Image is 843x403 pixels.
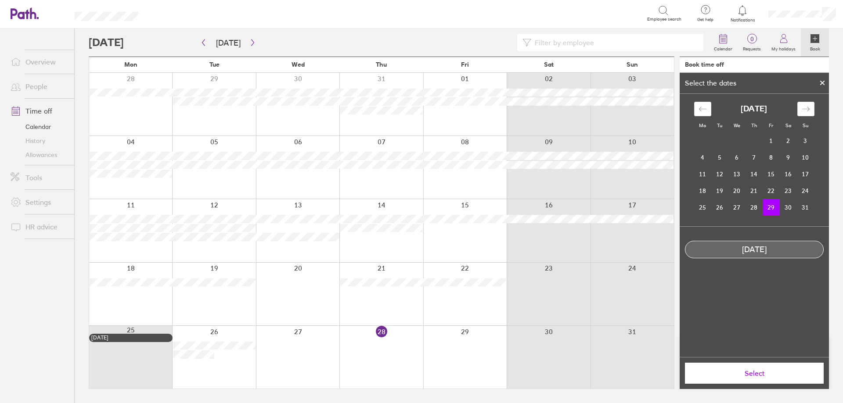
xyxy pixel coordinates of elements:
[709,29,738,57] a: Calendar
[685,363,824,384] button: Select
[805,44,825,52] label: Book
[738,44,766,52] label: Requests
[4,120,74,134] a: Calendar
[376,61,387,68] span: Thu
[711,199,728,216] td: Tuesday, August 26, 2025
[694,182,711,199] td: Monday, August 18, 2025
[4,193,74,211] a: Settings
[91,335,170,341] div: [DATE]
[4,53,74,71] a: Overview
[728,166,746,182] td: Wednesday, August 13, 2025
[728,182,746,199] td: Wednesday, August 20, 2025
[766,44,801,52] label: My holidays
[4,78,74,95] a: People
[544,61,554,68] span: Sat
[694,166,711,182] td: Monday, August 11, 2025
[780,166,797,182] td: Saturday, August 16, 2025
[4,169,74,186] a: Tools
[769,122,773,128] small: Fr
[751,122,757,128] small: Th
[738,36,766,43] span: 0
[531,34,698,51] input: Filter by employee
[763,182,780,199] td: Friday, August 22, 2025
[711,182,728,199] td: Tuesday, August 19, 2025
[694,199,711,216] td: Monday, August 25, 2025
[461,61,469,68] span: Fri
[728,149,746,166] td: Wednesday, August 6, 2025
[763,149,780,166] td: Friday, August 8, 2025
[717,122,722,128] small: Tu
[209,36,248,50] button: [DATE]
[4,134,74,148] a: History
[780,149,797,166] td: Saturday, August 9, 2025
[728,4,757,23] a: Notifications
[691,369,818,377] span: Select
[741,104,767,114] strong: [DATE]
[684,94,824,226] div: Calendar
[694,149,711,166] td: Monday, August 4, 2025
[746,199,763,216] td: Thursday, August 28, 2025
[801,29,829,57] a: Book
[780,199,797,216] td: Saturday, August 30, 2025
[4,218,74,235] a: HR advice
[685,245,823,254] div: [DATE]
[728,18,757,23] span: Notifications
[763,199,780,216] td: Selected. Friday, August 29, 2025
[627,61,638,68] span: Sun
[691,17,720,22] span: Get help
[4,148,74,162] a: Allowances
[711,166,728,182] td: Tuesday, August 12, 2025
[803,122,808,128] small: Su
[4,102,74,120] a: Time off
[694,102,711,116] div: Move backward to switch to the previous month.
[699,122,706,128] small: Mo
[763,166,780,182] td: Friday, August 15, 2025
[680,79,742,87] div: Select the dates
[797,166,814,182] td: Sunday, August 17, 2025
[746,182,763,199] td: Thursday, August 21, 2025
[763,132,780,149] td: Friday, August 1, 2025
[746,166,763,182] td: Thursday, August 14, 2025
[766,29,801,57] a: My holidays
[124,61,137,68] span: Mon
[734,122,740,128] small: We
[647,17,681,22] span: Employee search
[746,149,763,166] td: Thursday, August 7, 2025
[709,44,738,52] label: Calendar
[738,29,766,57] a: 0Requests
[797,132,814,149] td: Sunday, August 3, 2025
[711,149,728,166] td: Tuesday, August 5, 2025
[780,132,797,149] td: Saturday, August 2, 2025
[797,182,814,199] td: Sunday, August 24, 2025
[292,61,305,68] span: Wed
[685,61,724,68] div: Book time off
[728,199,746,216] td: Wednesday, August 27, 2025
[797,102,814,116] div: Move forward to switch to the next month.
[797,199,814,216] td: Sunday, August 31, 2025
[780,182,797,199] td: Saturday, August 23, 2025
[797,149,814,166] td: Sunday, August 10, 2025
[162,9,184,17] div: Search
[785,122,791,128] small: Sa
[209,61,220,68] span: Tue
